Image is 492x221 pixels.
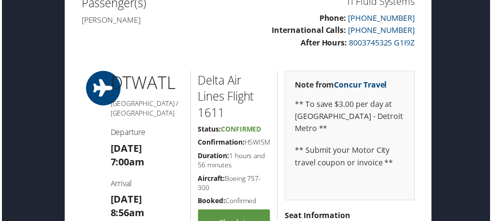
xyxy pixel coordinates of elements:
[295,146,406,170] p: ** Submit your Motor City travel coupon or invoice **
[295,99,406,136] p: ** To save $3.00 per day at [GEOGRAPHIC_DATA] - Detroit Metro **
[320,13,347,24] strong: Phone:
[335,80,388,91] a: Concur Travel
[198,152,229,162] strong: Duration:
[272,25,347,36] strong: International Calls:
[198,198,225,207] strong: Booked:
[349,25,416,36] a: [PHONE_NUMBER]
[109,180,182,191] h4: Arrival
[109,143,141,156] strong: [DATE]
[198,126,221,135] strong: Status:
[198,175,225,184] strong: Aircraft:
[349,13,416,24] a: [PHONE_NUMBER]
[109,128,182,139] h4: Departure
[198,73,270,122] h2: Delta Air Lines Flight 1611
[301,38,348,48] strong: After Hours:
[109,194,141,207] strong: [DATE]
[198,139,270,148] h5: HSWI5M
[109,157,144,170] strong: 7:00am
[109,208,144,221] strong: 8:56am
[198,139,245,148] strong: Confirmation:
[198,198,270,207] h5: Confirmed
[350,38,416,48] a: 8003745325 G1I9Z
[80,15,241,26] h4: [PERSON_NAME]
[198,175,270,194] h5: Boeing 757-300
[109,72,182,96] h1: DTW ATL
[198,152,270,171] h5: 1 hours and 56 minutes
[109,100,182,118] h5: [GEOGRAPHIC_DATA] / [GEOGRAPHIC_DATA]
[221,126,261,135] span: Confirmed
[295,80,388,91] strong: Note from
